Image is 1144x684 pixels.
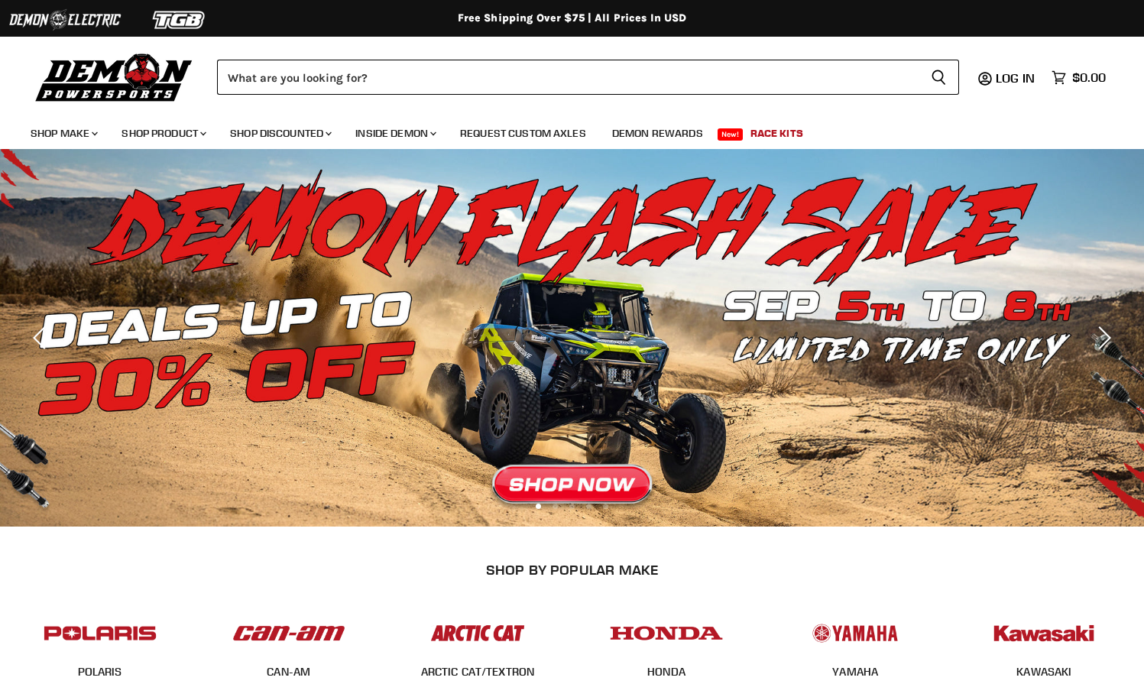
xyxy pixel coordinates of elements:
[996,70,1035,86] span: Log in
[421,665,535,679] a: ARCTIC CAT/TEXTRON
[832,665,878,680] span: YAMAHA
[718,128,744,141] span: New!
[1072,70,1106,85] span: $0.00
[8,5,122,34] img: Demon Electric Logo 2
[19,112,1102,149] ul: Main menu
[217,60,919,95] input: Search
[603,504,608,509] li: Page dot 5
[27,323,57,353] button: Previous
[1087,323,1117,353] button: Next
[1016,665,1071,679] a: KAWASAKI
[217,60,959,95] form: Product
[536,504,541,509] li: Page dot 1
[219,118,341,149] a: Shop Discounted
[449,118,598,149] a: Request Custom Axles
[569,504,575,509] li: Page dot 3
[832,665,878,679] a: YAMAHA
[110,118,216,149] a: Shop Product
[607,610,726,656] img: POPULAR_MAKE_logo_4_4923a504-4bac-4306-a1be-165a52280178.jpg
[796,610,915,656] img: POPULAR_MAKE_logo_5_20258e7f-293c-4aac-afa8-159eaa299126.jpg
[919,60,959,95] button: Search
[78,665,122,679] a: POLARIS
[553,504,558,509] li: Page dot 2
[418,610,537,656] img: POPULAR_MAKE_logo_3_027535af-6171-4c5e-a9bc-f0eccd05c5d6.jpg
[1016,665,1071,680] span: KAWASAKI
[229,610,348,656] img: POPULAR_MAKE_logo_1_adc20308-ab24-48c4-9fac-e3c1a623d575.jpg
[78,665,122,680] span: POLARIS
[601,118,715,149] a: Demon Rewards
[984,610,1103,656] img: POPULAR_MAKE_logo_6_76e8c46f-2d1e-4ecc-b320-194822857d41.jpg
[31,50,198,104] img: Demon Powersports
[19,562,1126,578] h2: SHOP BY POPULAR MAKE
[739,118,815,149] a: Race Kits
[647,665,685,680] span: HONDA
[41,610,160,656] img: POPULAR_MAKE_logo_2_dba48cf1-af45-46d4-8f73-953a0f002620.jpg
[19,118,107,149] a: Shop Make
[344,118,446,149] a: Inside Demon
[122,5,237,34] img: TGB Logo 2
[267,665,310,679] a: CAN-AM
[989,71,1044,85] a: Log in
[267,665,310,680] span: CAN-AM
[421,665,535,680] span: ARCTIC CAT/TEXTRON
[586,504,591,509] li: Page dot 4
[1044,66,1113,89] a: $0.00
[647,665,685,679] a: HONDA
